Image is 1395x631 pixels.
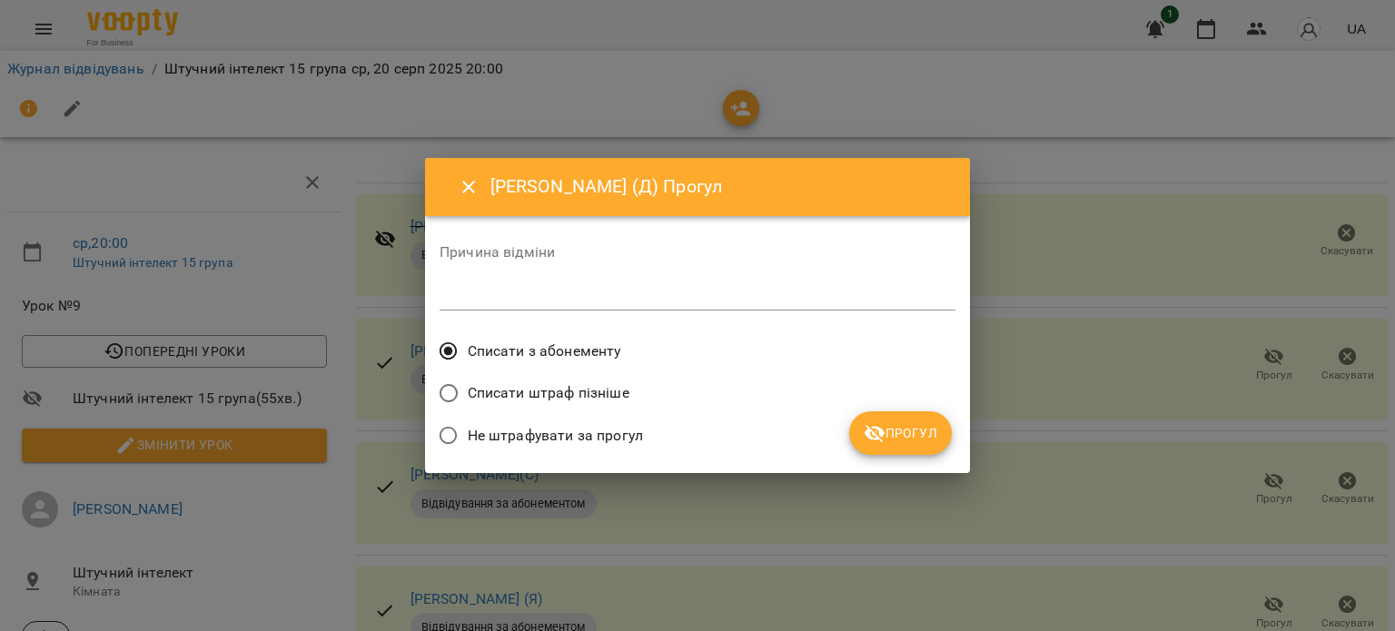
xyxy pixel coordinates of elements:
span: Списати штраф пізніше [468,382,629,404]
h6: [PERSON_NAME] (Д) Прогул [490,173,948,201]
span: Прогул [864,422,937,444]
button: Прогул [849,411,952,455]
span: Не штрафувати за прогул [468,425,643,447]
button: Close [447,165,490,209]
span: Списати з абонементу [468,340,621,362]
label: Причина відміни [440,245,955,260]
